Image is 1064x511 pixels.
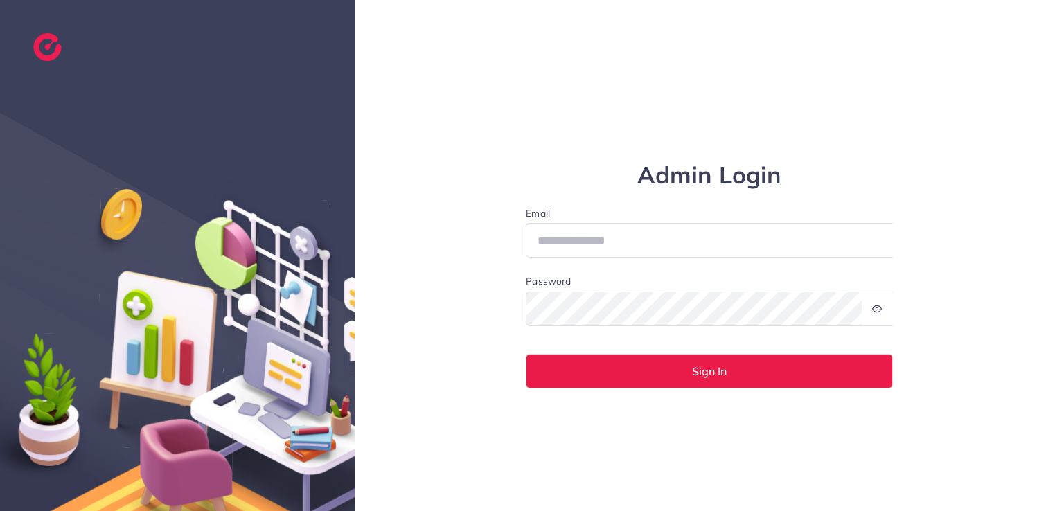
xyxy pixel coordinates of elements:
[692,366,727,377] span: Sign In
[526,354,893,388] button: Sign In
[33,33,62,61] img: logo
[526,274,571,288] label: Password
[526,161,893,190] h1: Admin Login
[526,206,893,220] label: Email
